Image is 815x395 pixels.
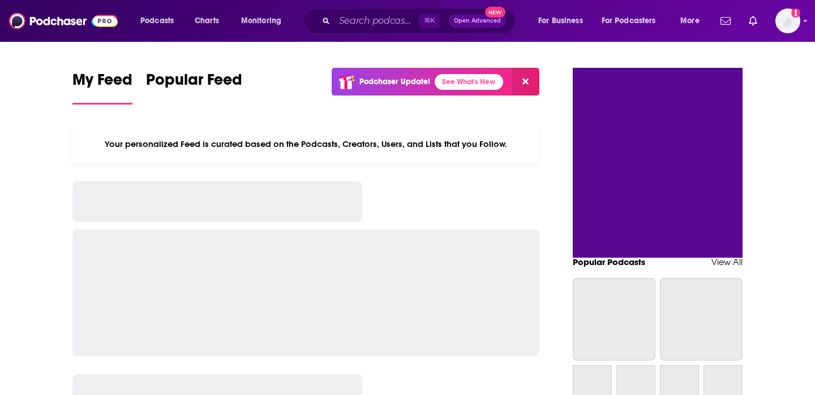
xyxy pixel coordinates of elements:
button: open menu [672,12,714,30]
a: View All [711,257,743,267]
a: Popular Feed [146,70,242,105]
button: Open AdvancedNew [449,14,506,28]
a: Charts [187,12,226,30]
input: Search podcasts, credits, & more... [334,12,419,30]
a: Popular Podcasts [573,257,645,267]
div: Search podcasts, credits, & more... [314,8,526,34]
span: My Feed [72,70,132,96]
img: User Profile [775,8,800,33]
a: Watch If You Dare [573,278,655,361]
span: Podcasts [140,13,174,29]
span: Popular Feed [146,70,242,96]
a: Enterprise Sales Development (CIENCE) [660,278,743,361]
span: Open Advanced [454,18,501,24]
button: open menu [233,12,296,30]
button: Show profile menu [775,8,800,33]
span: New [485,7,505,18]
span: Charts [195,13,219,29]
a: Show notifications dropdown [744,11,762,31]
svg: Add a profile image [791,8,800,18]
span: ⌘ K [419,14,440,28]
button: open menu [132,12,188,30]
a: My Feed [72,70,132,105]
button: open menu [594,12,672,30]
span: For Business [538,13,583,29]
p: Podchaser Update! [359,77,430,86]
span: Logged in as jhutchinson [775,8,800,33]
img: Podchaser - Follow, Share and Rate Podcasts [9,10,118,32]
span: For Podcasters [602,13,656,29]
span: More [680,13,700,29]
a: See What's New [435,74,503,90]
div: Your personalized Feed is curated based on the Podcasts, Creators, Users, and Lists that you Follow. [72,125,539,163]
a: Show notifications dropdown [716,11,735,31]
span: Monitoring [241,13,281,29]
button: open menu [530,12,597,30]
